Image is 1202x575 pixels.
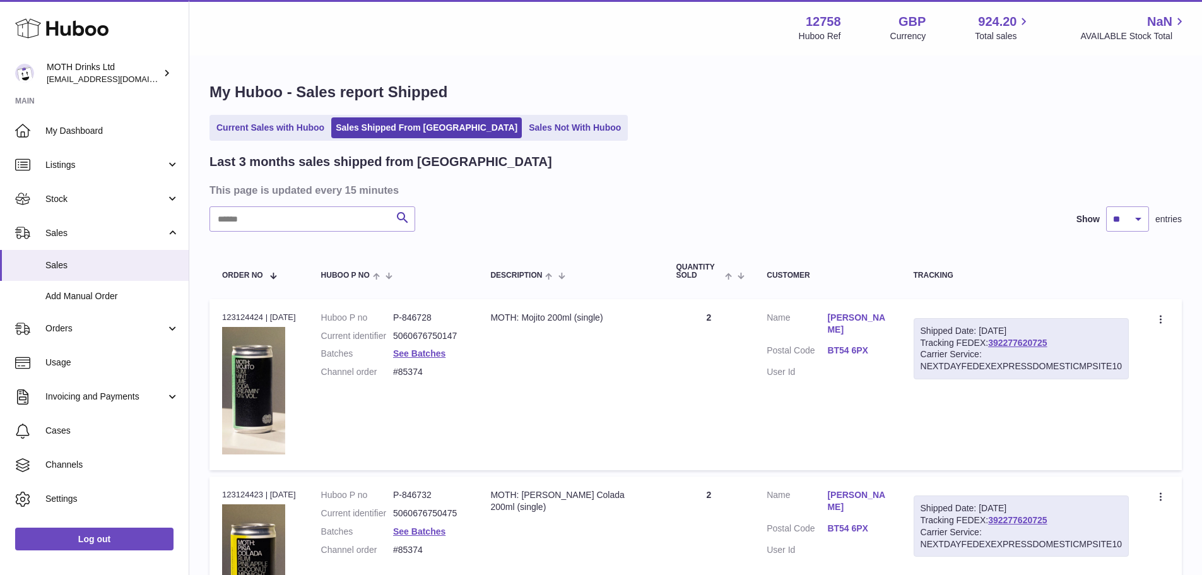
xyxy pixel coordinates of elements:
[988,515,1047,525] a: 392277620725
[1076,213,1100,225] label: Show
[1080,13,1187,42] a: NaN AVAILABLE Stock Total
[393,348,445,359] a: See Batches
[767,366,827,378] dt: User Id
[393,366,465,378] dd: #85374
[321,312,393,324] dt: Huboo P no
[767,544,827,556] dt: User Id
[767,345,827,360] dt: Postal Code
[921,325,1122,337] div: Shipped Date: [DATE]
[988,338,1047,348] a: 392277620725
[45,357,179,369] span: Usage
[45,493,179,505] span: Settings
[47,74,186,84] span: [EMAIL_ADDRESS][DOMAIN_NAME]
[975,30,1031,42] span: Total sales
[827,523,888,535] a: BT54 6PX
[975,13,1031,42] a: 924.20 Total sales
[15,64,34,83] img: orders@mothdrinks.com
[490,312,651,324] div: MOTH: Mojito 200ml (single)
[222,489,296,501] div: 123124423 | [DATE]
[45,459,179,471] span: Channels
[393,544,465,556] dd: #85374
[321,366,393,378] dt: Channel order
[767,489,827,516] dt: Name
[45,425,179,437] span: Cases
[1155,213,1182,225] span: entries
[393,330,465,342] dd: 5060676750147
[321,507,393,519] dt: Current identifier
[393,312,465,324] dd: P-846728
[321,271,370,280] span: Huboo P no
[393,507,465,519] dd: 5060676750475
[914,271,1129,280] div: Tracking
[827,489,888,513] a: [PERSON_NAME]
[212,117,329,138] a: Current Sales with Huboo
[222,312,296,323] div: 123124424 | [DATE]
[827,312,888,336] a: [PERSON_NAME]
[767,312,827,339] dt: Name
[393,526,445,536] a: See Batches
[490,271,542,280] span: Description
[45,391,166,403] span: Invoicing and Payments
[47,61,160,85] div: MOTH Drinks Ltd
[921,502,1122,514] div: Shipped Date: [DATE]
[321,330,393,342] dt: Current identifier
[806,13,841,30] strong: 12758
[914,495,1129,557] div: Tracking FEDEX:
[222,271,263,280] span: Order No
[209,82,1182,102] h1: My Huboo - Sales report Shipped
[45,290,179,302] span: Add Manual Order
[45,193,166,205] span: Stock
[321,526,393,538] dt: Batches
[1080,30,1187,42] span: AVAILABLE Stock Total
[767,523,827,538] dt: Postal Code
[45,227,166,239] span: Sales
[15,528,174,550] a: Log out
[45,125,179,137] span: My Dashboard
[45,259,179,271] span: Sales
[321,489,393,501] dt: Huboo P no
[393,489,465,501] dd: P-846732
[331,117,522,138] a: Sales Shipped From [GEOGRAPHIC_DATA]
[45,323,166,335] span: Orders
[767,271,888,280] div: Customer
[209,183,1179,197] h3: This page is updated every 15 minutes
[921,526,1122,550] div: Carrier Service: NEXTDAYFEDEXEXPRESSDOMESTICMPSITE10
[524,117,625,138] a: Sales Not With Huboo
[676,263,721,280] span: Quantity Sold
[222,327,285,454] img: 127581729091276.png
[899,13,926,30] strong: GBP
[799,30,841,42] div: Huboo Ref
[978,13,1016,30] span: 924.20
[45,159,166,171] span: Listings
[321,544,393,556] dt: Channel order
[1147,13,1172,30] span: NaN
[321,348,393,360] dt: Batches
[663,299,754,470] td: 2
[490,489,651,513] div: MOTH: [PERSON_NAME] Colada 200ml (single)
[827,345,888,357] a: BT54 6PX
[914,318,1129,380] div: Tracking FEDEX:
[921,348,1122,372] div: Carrier Service: NEXTDAYFEDEXEXPRESSDOMESTICMPSITE10
[890,30,926,42] div: Currency
[209,153,552,170] h2: Last 3 months sales shipped from [GEOGRAPHIC_DATA]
